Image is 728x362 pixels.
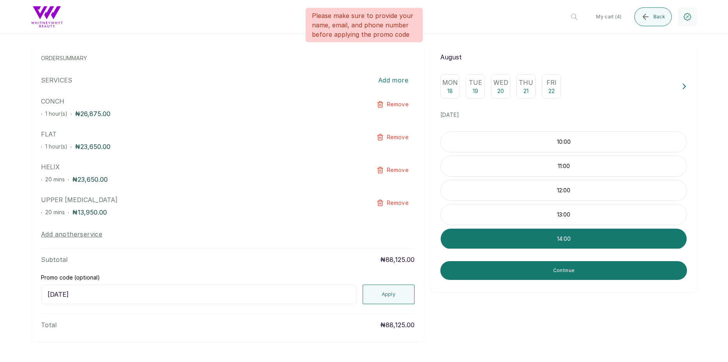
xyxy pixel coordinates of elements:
p: HELIX [41,162,340,172]
button: Continue [440,261,687,280]
p: FLAT [41,129,340,139]
button: Remove [370,97,415,112]
span: 1 hour(s) [45,110,68,117]
span: Remove [387,199,408,207]
button: Remove [370,195,415,211]
div: · · [41,142,340,151]
input: 00000 [41,285,356,304]
span: Remove [387,100,408,108]
p: 12:00 [441,186,687,194]
p: ₦26,875.00 [75,109,110,118]
label: Promo code (optional) [41,274,100,281]
p: CONCH [41,97,340,106]
p: 18 [447,87,453,95]
p: 21 [523,87,529,95]
p: 20 [497,87,504,95]
p: 22 [548,87,555,95]
p: SERVICES [41,75,72,85]
span: 20 mins [45,209,65,215]
span: Remove [387,133,408,141]
p: Fri [546,78,557,87]
p: UPPER [MEDICAL_DATA] [41,195,340,204]
p: Total [41,320,57,330]
div: · · [41,175,340,184]
p: Mon [442,78,458,87]
p: Wed [493,78,508,87]
button: Apply [363,285,415,304]
p: ₦88,125.00 [380,320,415,330]
p: 19 [473,87,478,95]
button: Add anotherservice [41,229,102,239]
p: 13:00 [441,211,687,219]
p: 14:00 [441,235,687,243]
p: Thu [519,78,533,87]
p: [DATE] [440,111,687,119]
p: August [440,52,687,62]
p: Tue [469,78,482,87]
p: 10:00 [441,138,687,146]
p: Please make sure to provide your name, email, and phone number before applying the promo code [312,11,417,39]
p: ₦13,950.00 [72,208,107,217]
p: 11:00 [441,162,687,170]
p: ₦23,650.00 [72,175,108,184]
span: Remove [387,166,408,174]
img: business logo [31,6,62,27]
p: Subtotal [41,255,68,264]
p: ₦23,650.00 [75,142,110,151]
span: 1 hour(s) [45,143,68,150]
span: 20 mins [45,176,65,183]
button: Remove [370,129,415,145]
p: ORDER SUMMARY [41,54,415,62]
div: · · [41,109,340,118]
div: · · [41,208,340,217]
button: Add more [372,72,415,89]
button: Remove [370,162,415,178]
p: ₦88,125.00 [380,255,415,264]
